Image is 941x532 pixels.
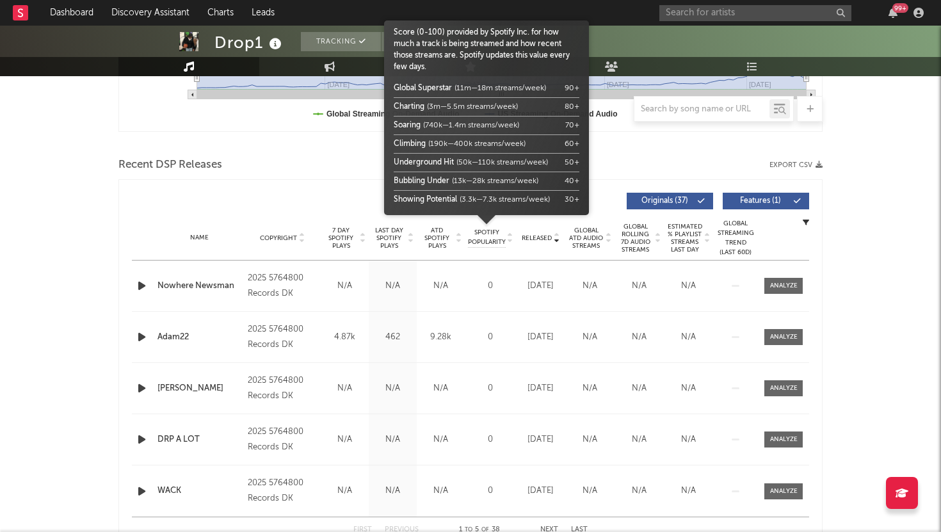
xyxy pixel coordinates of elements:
div: 99 + [892,3,908,13]
button: Originals(37) [627,193,713,209]
span: Climbing [394,140,426,148]
div: Name [157,233,241,243]
div: N/A [372,485,414,497]
span: (11m—18m streams/week) [454,85,546,92]
div: 0 [468,382,513,395]
input: Search by song name or URL [634,104,769,115]
div: 50 + [565,157,579,168]
div: 0 [468,433,513,446]
div: N/A [568,280,611,293]
span: (50k—110k streams/week) [456,159,548,166]
div: 0 [468,485,513,497]
button: 99+ [889,8,897,18]
div: N/A [372,433,414,446]
div: N/A [420,433,462,446]
div: [DATE] [519,433,562,446]
span: 7 Day Spotify Plays [324,227,358,250]
a: [PERSON_NAME] [157,382,241,395]
div: [DATE] [519,382,562,395]
button: (1) [382,32,418,51]
div: N/A [618,433,661,446]
div: Global Streaming Trend (Last 60D) [716,219,755,257]
div: [DATE] [519,485,562,497]
div: N/A [420,382,462,395]
span: Bubbling Under [394,177,449,185]
div: N/A [568,485,611,497]
span: Estimated % Playlist Streams Last Day [667,223,702,254]
span: Soaring [394,122,421,129]
button: Tracking [301,32,381,51]
div: 70 + [565,120,579,131]
span: ( 1 ) [381,32,419,51]
div: [DATE] [519,331,562,344]
div: Drop1 [214,32,285,53]
span: (740k—1.4m streams/week) [423,122,519,129]
span: (3m—5.5m streams/week) [427,103,518,111]
div: N/A [420,485,462,497]
div: 4.87k [324,331,366,344]
div: N/A [372,382,414,395]
div: N/A [618,280,661,293]
div: N/A [667,485,710,497]
div: N/A [618,382,661,395]
div: 0 [468,280,513,293]
div: N/A [667,433,710,446]
span: Released [522,234,552,242]
div: 2025 5764800 Records DK [248,271,318,302]
span: ATD Spotify Plays [420,227,454,250]
div: [DATE] [519,280,562,293]
a: Nowhere Newsman [157,280,241,293]
div: 2025 5764800 Records DK [248,322,318,353]
div: N/A [372,280,414,293]
div: 9.28k [420,331,462,344]
div: N/A [618,485,661,497]
a: Adam22 [157,331,241,344]
div: 40 + [565,175,579,187]
div: N/A [324,433,366,446]
span: Global Superstar [394,85,452,92]
div: N/A [618,331,661,344]
div: 462 [372,331,414,344]
div: 90 + [565,83,579,94]
div: 2025 5764800 Records DK [248,424,318,455]
div: N/A [420,280,462,293]
button: Export CSV [769,161,823,169]
input: Search for artists [659,5,851,21]
div: N/A [568,382,611,395]
div: N/A [667,331,710,344]
a: DRP A LOT [157,433,241,446]
span: Features ( 1 ) [731,197,790,205]
span: Global Rolling 7D Audio Streams [618,223,653,254]
div: N/A [324,485,366,497]
div: 60 + [565,138,579,150]
div: 30 + [565,194,579,206]
a: WACK [157,485,241,497]
div: 80 + [565,101,579,113]
span: (190k—400k streams/week) [428,140,526,148]
span: Underground Hit [394,159,454,166]
button: Features(1) [723,193,809,209]
span: (13k—28k streams/week) [452,177,538,185]
span: Copyright [260,234,297,242]
span: Last Day Spotify Plays [372,227,406,250]
div: N/A [667,382,710,395]
span: Global ATD Audio Streams [568,227,604,250]
div: N/A [568,331,611,344]
span: Charting [394,103,424,111]
div: 2025 5764800 Records DK [248,476,318,506]
div: N/A [667,280,710,293]
div: N/A [324,280,366,293]
span: (3.3k—7.3k streams/week) [460,196,550,204]
span: Showing Potential [394,196,457,204]
div: N/A [568,433,611,446]
div: N/A [324,382,366,395]
div: 2025 5764800 Records DK [248,373,318,404]
span: Originals ( 37 ) [635,197,694,205]
div: Score (0-100) provided by Spotify Inc. for how much a track is being streamed and how recent thos... [394,27,579,209]
div: 0 [468,331,513,344]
